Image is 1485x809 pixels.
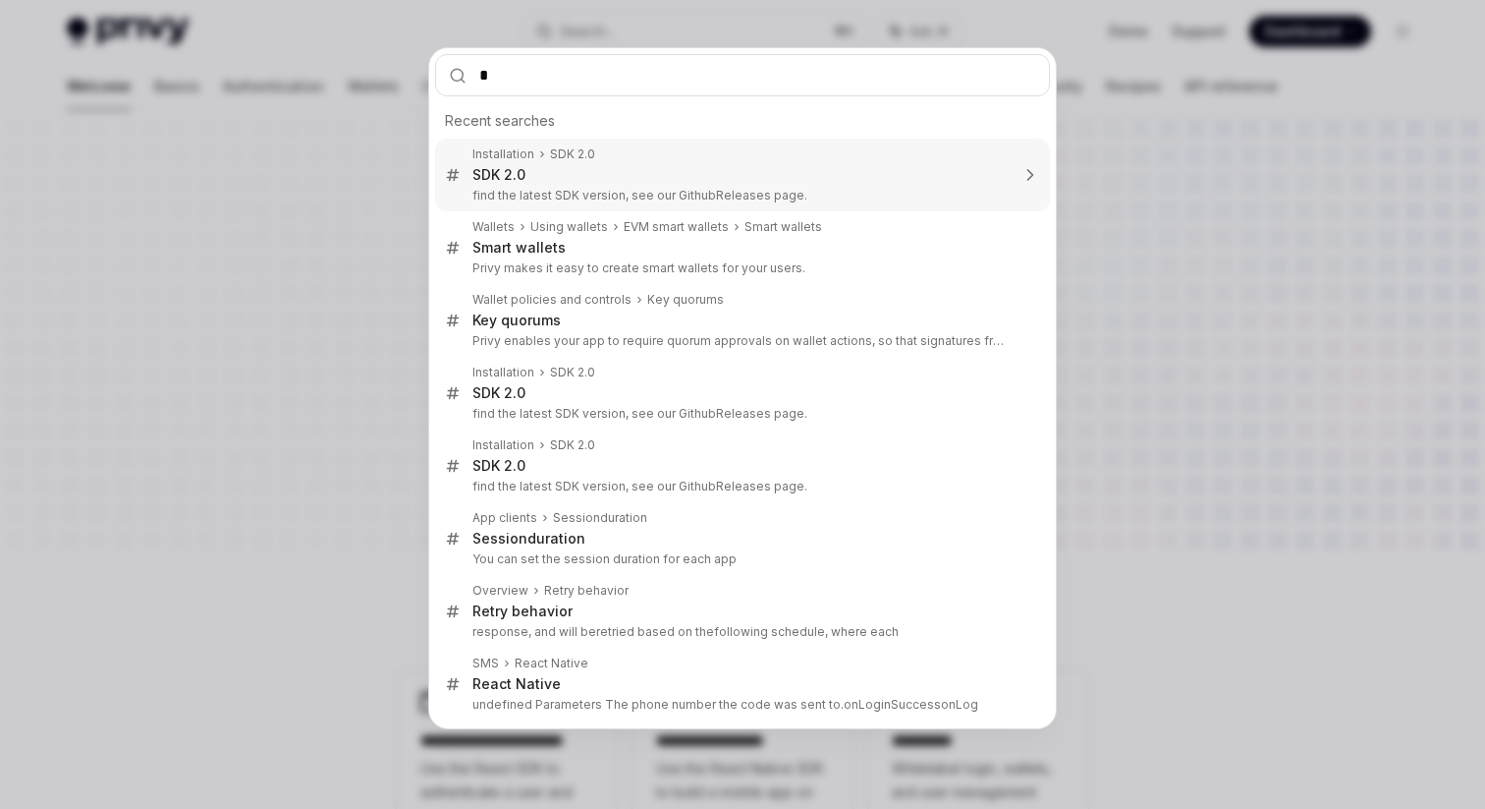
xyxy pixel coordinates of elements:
p: find the latest SDK version, see our Github s page. [472,479,1009,494]
div: Key quorums [472,312,561,329]
div: Smart wallets [744,219,822,235]
div: duration [553,510,647,526]
div: Installation [472,146,534,162]
p: Privy makes it easy to create smart wallets for your users. [472,260,1009,276]
div: SDK 2.0 [472,166,525,184]
b: Release [716,188,764,202]
span: Recent searches [445,111,555,131]
p: Privy enables your app to require quorum approvals on wallet actions, so that signatures from m-of-n [472,333,1009,349]
div: SDK 2.0 [472,384,525,402]
div: React Native [472,675,561,693]
p: undefined Parameters The phone number the code was sent to. onLog [472,697,1009,713]
div: Installation [472,437,534,453]
div: Retry behavior [472,603,573,620]
p: response, and will be following schedule, where each [472,624,1009,640]
p: find the latest SDK version, see our Github s page. [472,188,1009,203]
p: find the latest SDK version, see our Github s page. [472,406,1009,422]
b: onLoginSuccess [844,697,941,712]
b: retried based on the [596,624,714,639]
div: Installation [472,365,534,380]
div: SMS [472,656,499,671]
b: Session [472,530,527,547]
div: Key quorums [647,292,724,308]
div: Overview [472,583,528,599]
div: EVM smart wallets [624,219,729,235]
b: Session [553,510,600,525]
div: React Native [515,656,588,671]
div: SDK 2.0 [472,457,525,475]
div: allets [472,239,566,257]
b: Release [716,479,764,493]
div: SDK 2.0 [550,365,595,380]
div: Using wallets [530,219,608,235]
p: You can set the session duration for each app [472,551,1009,567]
div: Wallet policies and controls [472,292,632,308]
div: SDK 2.0 [550,437,595,453]
div: Wallets [472,219,515,235]
b: Smart w [472,239,527,256]
div: Retry behavior [544,583,629,599]
div: duration [472,530,585,548]
div: App clients [472,510,537,526]
b: Release [716,406,764,421]
div: SDK 2.0 [550,146,595,162]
